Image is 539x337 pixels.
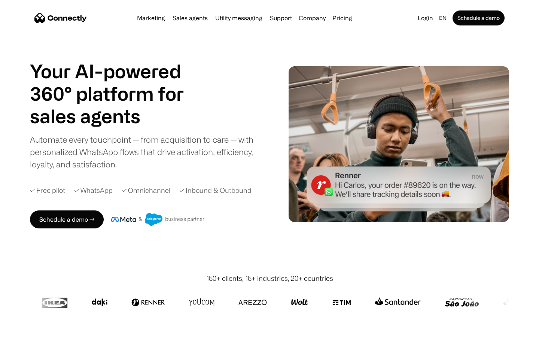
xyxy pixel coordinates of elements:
[134,15,168,21] a: Marketing
[179,185,252,195] div: ✓ Inbound & Outbound
[439,13,447,23] div: en
[111,213,205,226] img: Meta and Salesforce business partner badge.
[30,185,65,195] div: ✓ Free pilot
[15,324,45,334] ul: Language list
[7,323,45,334] aside: Language selected: English
[74,185,113,195] div: ✓ WhatsApp
[267,15,295,21] a: Support
[170,15,211,21] a: Sales agents
[329,15,355,21] a: Pricing
[122,185,170,195] div: ✓ Omnichannel
[415,13,436,23] a: Login
[30,60,202,105] h1: Your AI-powered 360° platform for
[453,10,505,25] a: Schedule a demo
[212,15,265,21] a: Utility messaging
[299,13,326,23] div: Company
[30,133,266,170] div: Automate every touchpoint — from acquisition to care — with personalized WhatsApp flows that driv...
[30,210,104,228] a: Schedule a demo →
[30,105,202,127] h1: sales agents
[206,273,333,283] div: 150+ clients, 15+ industries, 20+ countries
